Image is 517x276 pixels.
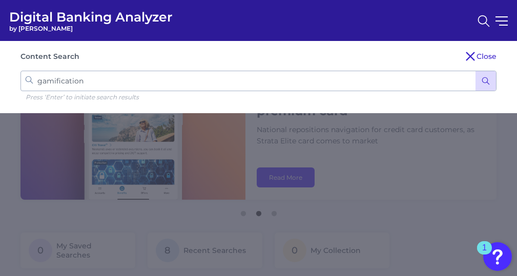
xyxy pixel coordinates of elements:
div: 1 [482,248,487,261]
span: by [PERSON_NAME] [9,25,173,32]
div: Content Search [20,52,79,61]
span: Digital Banking Analyzer [9,9,173,25]
button: Open Resource Center, 1 new notification [483,242,512,271]
p: Press ‘Enter’ to initiate search results [26,93,497,101]
input: Search for articles, best practices, or reports [20,71,497,91]
button: Close [464,50,497,62]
